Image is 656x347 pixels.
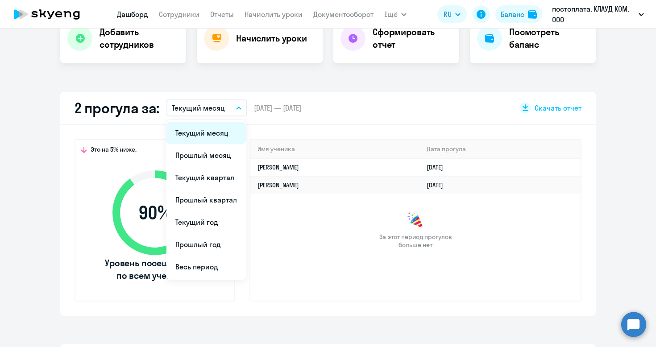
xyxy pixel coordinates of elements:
[407,211,424,229] img: congrats
[535,103,581,113] span: Скачать отчет
[91,145,137,156] span: Это на 5% ниже,
[159,10,199,19] a: Сотрудники
[509,26,589,51] h4: Посмотреть баланс
[378,233,453,249] span: За этот период прогулов больше нет
[437,5,467,23] button: RU
[100,26,179,51] h4: Добавить сотрудников
[384,9,398,20] span: Ещё
[495,5,542,23] button: Балансbalance
[427,163,450,171] a: [DATE]
[245,10,303,19] a: Начислить уроки
[548,4,648,25] button: постоплата, КЛАУД КОМ, ООО
[384,5,407,23] button: Ещё
[104,257,206,282] span: Уровень посещаемости по всем ученикам
[254,103,301,113] span: [DATE] — [DATE]
[313,10,374,19] a: Документооборот
[427,181,450,189] a: [DATE]
[117,10,148,19] a: Дашборд
[250,140,419,158] th: Имя ученика
[104,202,206,223] span: 90 %
[236,32,307,45] h4: Начислить уроки
[210,10,234,19] a: Отчеты
[419,140,581,158] th: Дата прогула
[166,99,247,116] button: Текущий месяц
[501,9,524,20] div: Баланс
[172,103,225,113] p: Текущий месяц
[257,163,299,171] a: [PERSON_NAME]
[373,26,452,51] h4: Сформировать отчет
[75,99,159,117] h2: 2 прогула за:
[552,4,635,25] p: постоплата, КЛАУД КОМ, ООО
[257,181,299,189] a: [PERSON_NAME]
[528,10,537,19] img: balance
[166,120,246,280] ul: Ещё
[444,9,452,20] span: RU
